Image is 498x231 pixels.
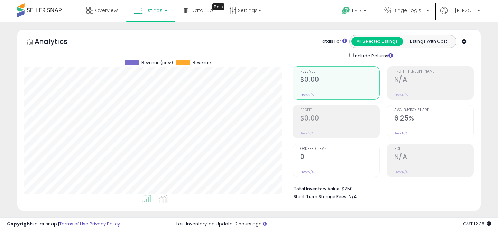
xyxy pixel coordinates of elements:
[342,6,350,15] i: Get Help
[394,153,473,162] h2: N/A
[294,194,348,200] b: Short Term Storage Fees:
[300,70,379,74] span: Revenue
[59,221,89,227] a: Terms of Use
[394,170,408,174] small: Prev: N/A
[351,37,403,46] button: All Selected Listings
[403,37,454,46] button: Listings With Cost
[394,70,473,74] span: Profit [PERSON_NAME]
[349,193,357,200] span: N/A
[191,7,213,14] span: DataHub
[300,131,314,135] small: Prev: N/A
[176,221,491,228] div: Last InventoryLab Update: 2 hours ago.
[300,108,379,112] span: Profit
[300,170,314,174] small: Prev: N/A
[300,153,379,162] h2: 0
[394,147,473,151] span: ROI
[449,7,475,14] span: Hi [PERSON_NAME]
[95,7,118,14] span: Overview
[320,38,347,45] div: Totals For
[300,76,379,85] h2: $0.00
[336,1,373,22] a: Help
[394,76,473,85] h2: N/A
[352,8,361,14] span: Help
[300,114,379,124] h2: $0.00
[463,221,491,227] span: 2025-10-8 12:38 GMT
[393,7,424,14] span: Binge Logistics
[300,147,379,151] span: Ordered Items
[394,131,408,135] small: Prev: N/A
[394,108,473,112] span: Avg. Buybox Share
[90,221,120,227] a: Privacy Policy
[344,51,401,59] div: Include Returns
[212,3,224,10] div: Tooltip anchor
[394,93,408,97] small: Prev: N/A
[35,37,81,48] h5: Analytics
[294,186,341,192] b: Total Inventory Value:
[7,221,120,228] div: seller snap | |
[193,60,211,65] span: Revenue
[294,184,469,192] li: $250
[7,221,32,227] strong: Copyright
[440,7,480,22] a: Hi [PERSON_NAME]
[141,60,173,65] span: Revenue (prev)
[394,114,473,124] h2: 6.25%
[300,93,314,97] small: Prev: N/A
[145,7,163,14] span: Listings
